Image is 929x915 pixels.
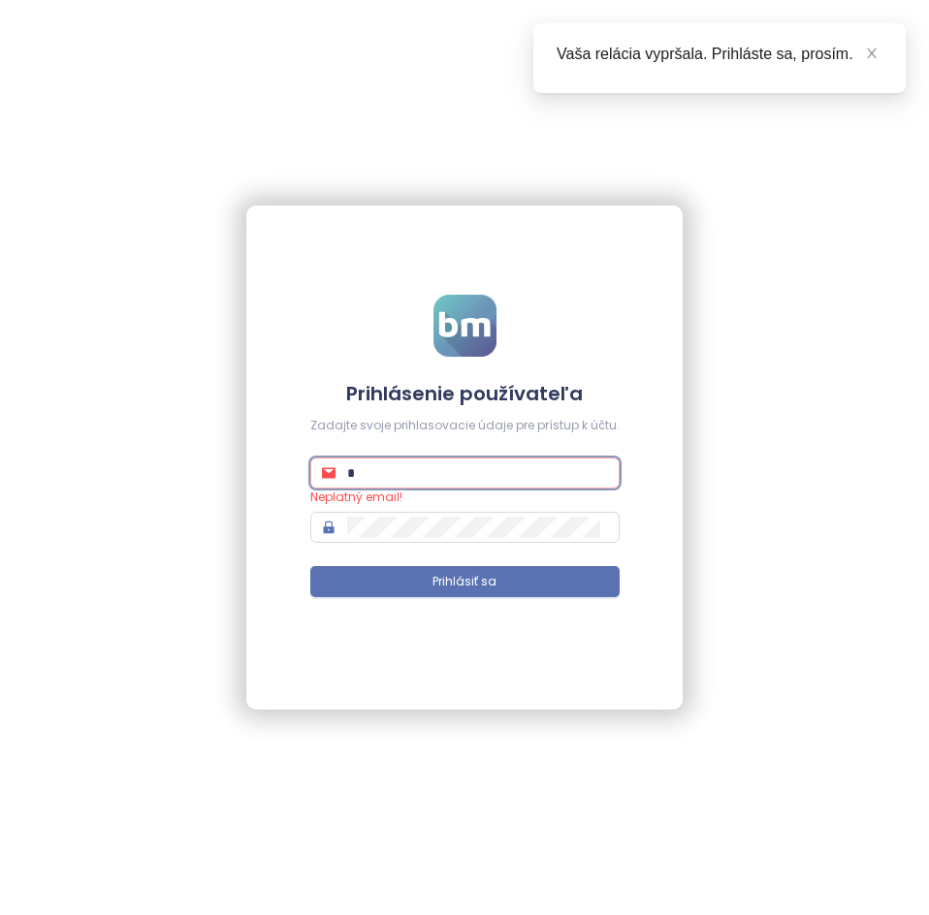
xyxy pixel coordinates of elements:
h4: Prihlásenie používateľa [310,380,620,407]
div: Zadajte svoje prihlasovacie údaje pre prístup k účtu. [310,417,620,435]
span: mail [322,466,336,480]
span: lock [322,521,336,534]
div: Neplatný email! [310,489,620,507]
span: Prihlásiť sa [432,573,497,591]
div: Vaša relácia vypršala. Prihláste sa, prosím. [557,43,882,66]
span: close [865,47,879,60]
img: logo [433,295,497,357]
button: Prihlásiť sa [310,566,620,597]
